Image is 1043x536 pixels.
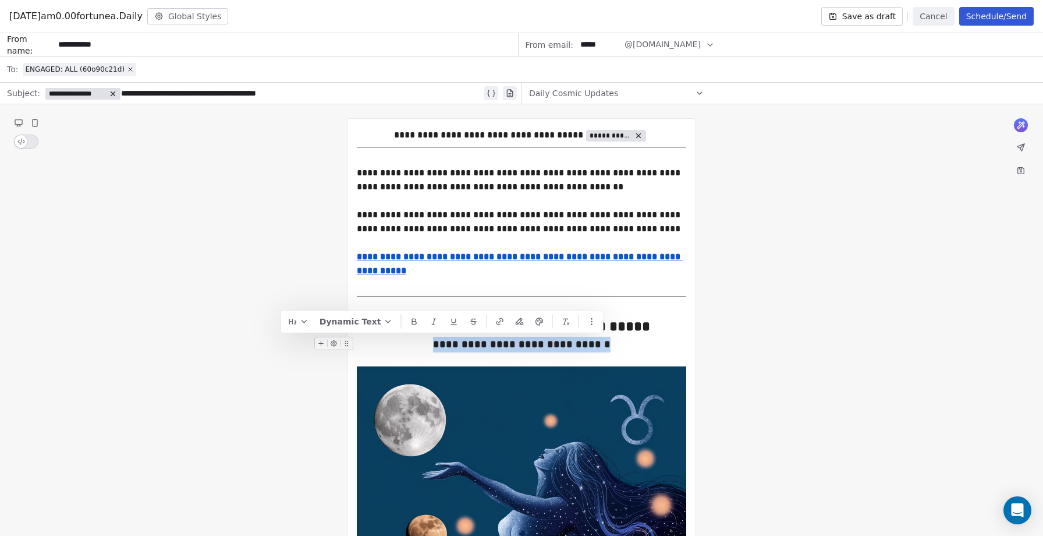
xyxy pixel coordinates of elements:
button: Cancel [913,7,954,26]
div: Open Intercom Messenger [1003,496,1031,524]
span: From name: [7,33,54,57]
span: From email: [526,39,573,51]
button: Schedule/Send [959,7,1034,26]
span: @[DOMAIN_NAME] [625,38,701,51]
span: To: [7,64,18,75]
button: Save as draft [821,7,903,26]
span: [DATE]am0.00fortunea.Daily [9,9,143,23]
span: Subject: [7,87,40,103]
span: Daily Cosmic Updates [529,87,618,99]
button: Dynamic Text [315,313,398,330]
span: ENGAGED: ALL (60o90c21d) [25,65,125,74]
button: Global Styles [147,8,229,24]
